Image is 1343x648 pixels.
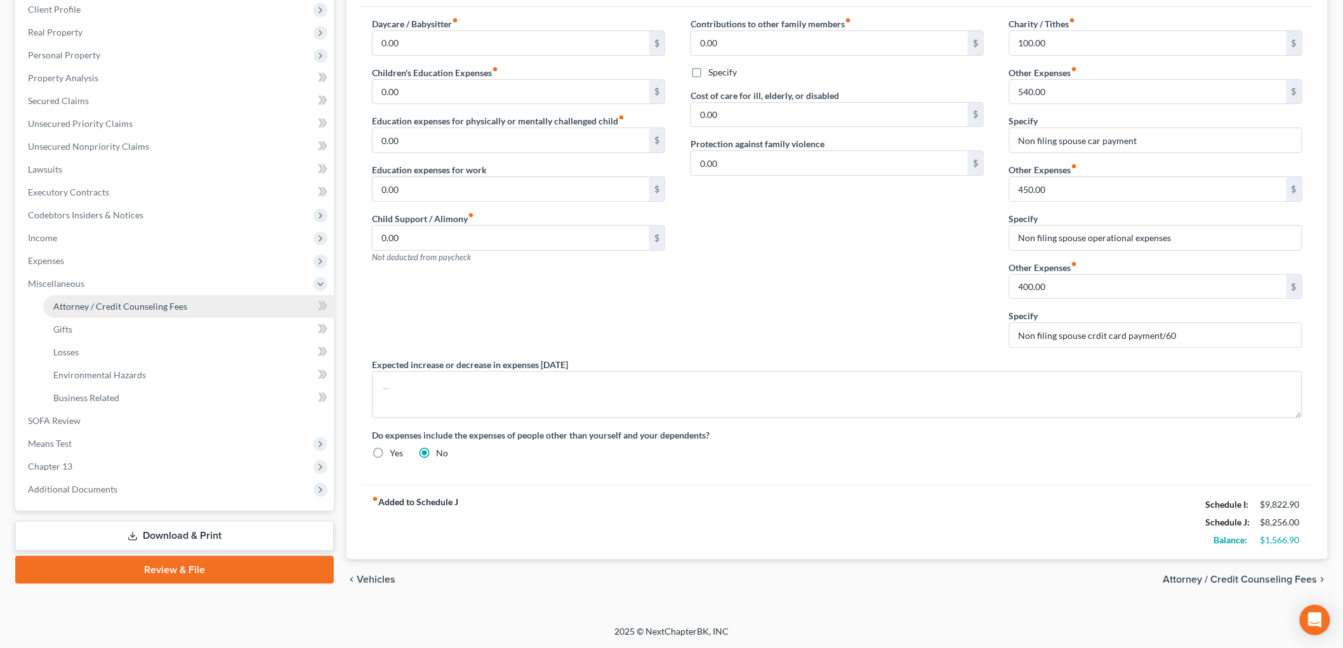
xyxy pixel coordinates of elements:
div: $ [1287,177,1302,201]
label: Expected increase or decrease in expenses [DATE] [372,358,568,371]
div: $ [1287,80,1302,104]
a: Environmental Hazards [43,364,334,387]
label: Specify [1009,114,1038,128]
input: Specify... [1010,226,1302,250]
div: $ [649,128,665,152]
div: $1,566.90 [1260,534,1302,546]
a: Lawsuits [18,158,334,181]
input: -- [1010,31,1287,55]
input: -- [373,226,649,250]
span: Business Related [53,392,119,403]
label: Education expenses for work [372,163,487,176]
a: Unsecured Priority Claims [18,112,334,135]
span: Real Property [28,27,83,37]
label: Charity / Tithes [1009,17,1076,30]
span: Expenses [28,255,64,266]
label: Daycare / Babysitter [372,17,458,30]
span: Secured Claims [28,95,89,106]
span: Property Analysis [28,72,98,83]
strong: Balance: [1214,534,1248,545]
input: -- [373,80,649,104]
i: fiber_manual_record [468,212,474,218]
span: Unsecured Priority Claims [28,118,133,129]
div: $ [649,80,665,104]
div: $ [968,103,983,127]
span: Chapter 13 [28,461,72,472]
label: Specify [708,66,737,79]
input: Specify... [1010,128,1302,152]
div: $ [968,151,983,175]
div: $ [649,177,665,201]
a: Business Related [43,387,334,409]
span: Client Profile [28,4,81,15]
a: Download & Print [15,521,334,551]
a: Attorney / Credit Counseling Fees [43,295,334,318]
span: Unsecured Nonpriority Claims [28,141,149,152]
span: Miscellaneous [28,278,84,289]
div: $ [1287,31,1302,55]
input: -- [373,31,649,55]
i: fiber_manual_record [1071,163,1078,169]
div: $9,822.90 [1260,498,1302,511]
a: Losses [43,341,334,364]
input: -- [691,151,968,175]
span: Gifts [53,324,72,334]
i: fiber_manual_record [1071,261,1078,267]
div: $ [1287,275,1302,299]
label: Other Expenses [1009,261,1078,274]
button: chevron_left Vehicles [347,574,395,585]
a: Executory Contracts [18,181,334,204]
strong: Schedule J: [1206,517,1250,527]
i: chevron_right [1318,574,1328,585]
span: Additional Documents [28,484,117,494]
input: Specify... [1010,323,1302,347]
label: Protection against family violence [691,137,824,150]
i: fiber_manual_record [845,17,851,23]
span: Environmental Hazards [53,369,146,380]
input: -- [373,128,649,152]
i: fiber_manual_record [1071,66,1078,72]
label: Other Expenses [1009,66,1078,79]
button: Attorney / Credit Counseling Fees chevron_right [1163,574,1328,585]
label: Specify [1009,309,1038,322]
label: No [436,447,448,460]
span: SOFA Review [28,415,81,426]
input: -- [1010,177,1287,201]
a: Secured Claims [18,89,334,112]
label: Yes [390,447,403,460]
div: $ [968,31,983,55]
span: Attorney / Credit Counseling Fees [1163,574,1318,585]
i: chevron_left [347,574,357,585]
input: -- [691,103,968,127]
label: Specify [1009,212,1038,225]
div: 2025 © NextChapterBK, INC [310,625,1033,648]
input: -- [1010,80,1287,104]
a: Unsecured Nonpriority Claims [18,135,334,158]
label: Children's Education Expenses [372,66,498,79]
i: fiber_manual_record [492,66,498,72]
label: Child Support / Alimony [372,212,474,225]
i: fiber_manual_record [452,17,458,23]
label: Do expenses include the expenses of people other than yourself and your dependents? [372,428,1302,442]
a: Review & File [15,556,334,584]
a: SOFA Review [18,409,334,432]
span: Losses [53,347,79,357]
span: Executory Contracts [28,187,109,197]
span: Not deducted from paycheck [372,252,471,262]
i: fiber_manual_record [372,496,378,502]
label: Other Expenses [1009,163,1078,176]
div: $8,256.00 [1260,516,1302,529]
span: Attorney / Credit Counseling Fees [53,301,187,312]
strong: Schedule I: [1206,499,1249,510]
div: $ [649,226,665,250]
label: Cost of care for ill, elderly, or disabled [691,89,839,102]
a: Gifts [43,318,334,341]
input: -- [1010,275,1287,299]
span: Codebtors Insiders & Notices [28,209,143,220]
span: Means Test [28,438,72,449]
span: Personal Property [28,50,100,60]
span: Vehicles [357,574,395,585]
strong: Added to Schedule J [372,496,458,549]
i: fiber_manual_record [1069,17,1076,23]
input: -- [373,177,649,201]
